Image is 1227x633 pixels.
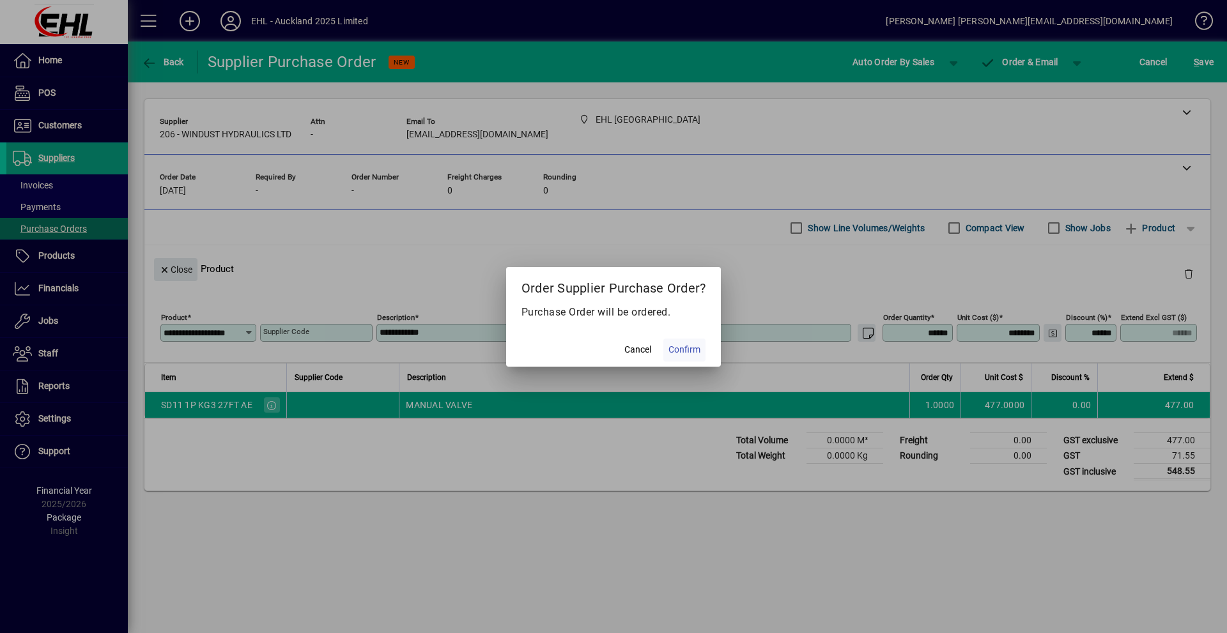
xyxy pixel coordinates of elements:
button: Cancel [617,339,658,362]
button: Confirm [663,339,706,362]
span: Confirm [668,343,700,356]
span: Cancel [624,343,651,356]
p: Purchase Order will be ordered. [521,305,706,320]
h2: Order Supplier Purchase Order? [506,267,722,304]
